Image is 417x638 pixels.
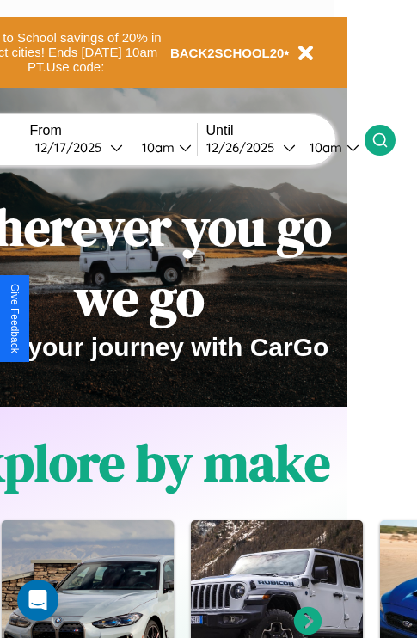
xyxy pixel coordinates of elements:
[128,138,197,156] button: 10am
[133,139,179,156] div: 10am
[296,138,365,156] button: 10am
[170,46,285,60] b: BACK2SCHOOL20
[9,284,21,353] div: Give Feedback
[30,138,128,156] button: 12/17/2025
[35,139,110,156] div: 12 / 17 / 2025
[206,139,283,156] div: 12 / 26 / 2025
[206,123,365,138] label: Until
[301,139,346,156] div: 10am
[17,580,58,621] div: Open Intercom Messenger
[30,123,197,138] label: From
